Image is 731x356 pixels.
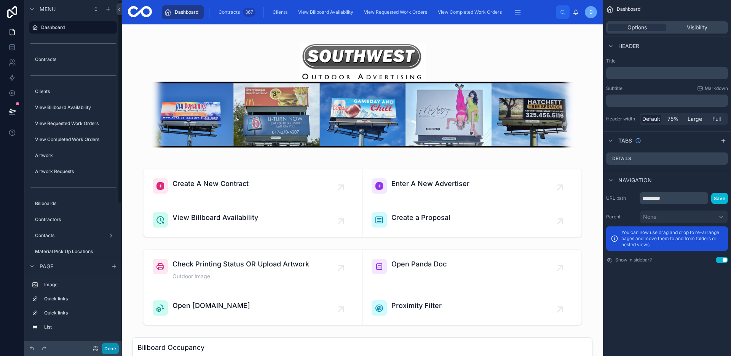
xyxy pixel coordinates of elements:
label: Parent [606,214,637,220]
a: View Completed Work Orders [29,133,117,146]
button: Done [102,343,119,354]
span: Markdown [705,85,728,91]
button: None [640,210,728,223]
button: Save [711,193,728,204]
p: You can now use drag and drop to re-arrange pages and move them to and from folders or nested views [621,229,723,248]
label: Image [44,282,114,288]
label: List [44,324,114,330]
span: Page [40,263,53,270]
label: URL path [606,195,637,201]
label: View Requested Work Orders [35,120,116,127]
span: Navigation [618,176,652,184]
span: Tabs [618,137,632,144]
label: Show in sidebar? [615,257,652,263]
label: Clients [35,88,116,95]
span: D [589,9,593,15]
span: Menu [40,5,56,13]
label: Quick links [44,310,114,316]
span: None [643,213,656,221]
label: Contractors [35,216,116,223]
div: 367 [243,8,255,17]
label: Details [612,156,631,162]
a: View Billboard Availability [294,5,359,19]
a: View Requested Work Orders [360,5,433,19]
a: Dashboard [162,5,204,19]
a: View Completed Work Orders [434,5,507,19]
a: Dashboard [29,21,117,34]
label: Contracts [35,56,116,63]
span: Header [618,42,639,50]
label: Billboards [35,200,116,207]
a: Material Pick Up Locations [29,245,117,258]
span: 75% [667,115,679,123]
span: View Requested Work Orders [364,9,427,15]
a: Contacts [29,229,117,242]
span: View Completed Work Orders [438,9,502,15]
a: View Requested Work Orders [29,117,117,130]
a: Billboards [29,197,117,210]
span: Default [642,115,660,123]
label: Title [606,58,728,64]
a: Contractors [29,213,117,226]
div: scrollable content [24,275,122,341]
span: Full [712,115,721,123]
a: Clients [269,5,293,19]
div: scrollable content [606,67,728,79]
span: Large [688,115,702,123]
label: View Completed Work Orders [35,136,116,143]
label: Artwork Requests [35,168,116,175]
label: Artwork [35,152,116,159]
label: Quick links [44,296,114,302]
span: Clients [273,9,287,15]
a: Contracts [29,53,117,66]
label: Material Pick Up Locations [35,249,116,255]
span: Options [627,24,647,31]
label: View Billboard Availability [35,104,116,111]
a: Contracts367 [215,5,258,19]
label: Contacts [35,233,105,239]
div: scrollable content [606,95,728,107]
span: Dashboard [175,9,198,15]
a: Artwork Requests [29,165,117,178]
a: Artwork [29,149,117,162]
a: Clients [29,85,117,98]
img: App logo [128,6,152,18]
span: Contracts [219,9,240,15]
label: Header width [606,116,637,122]
a: View Billboard Availability [29,101,117,114]
span: View Billboard Availability [298,9,353,15]
span: Visibility [687,24,707,31]
span: Dashboard [617,6,640,12]
label: Subtitle [606,85,622,91]
a: Markdown [697,85,728,91]
div: scrollable content [158,4,556,21]
label: Dashboard [41,24,113,30]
